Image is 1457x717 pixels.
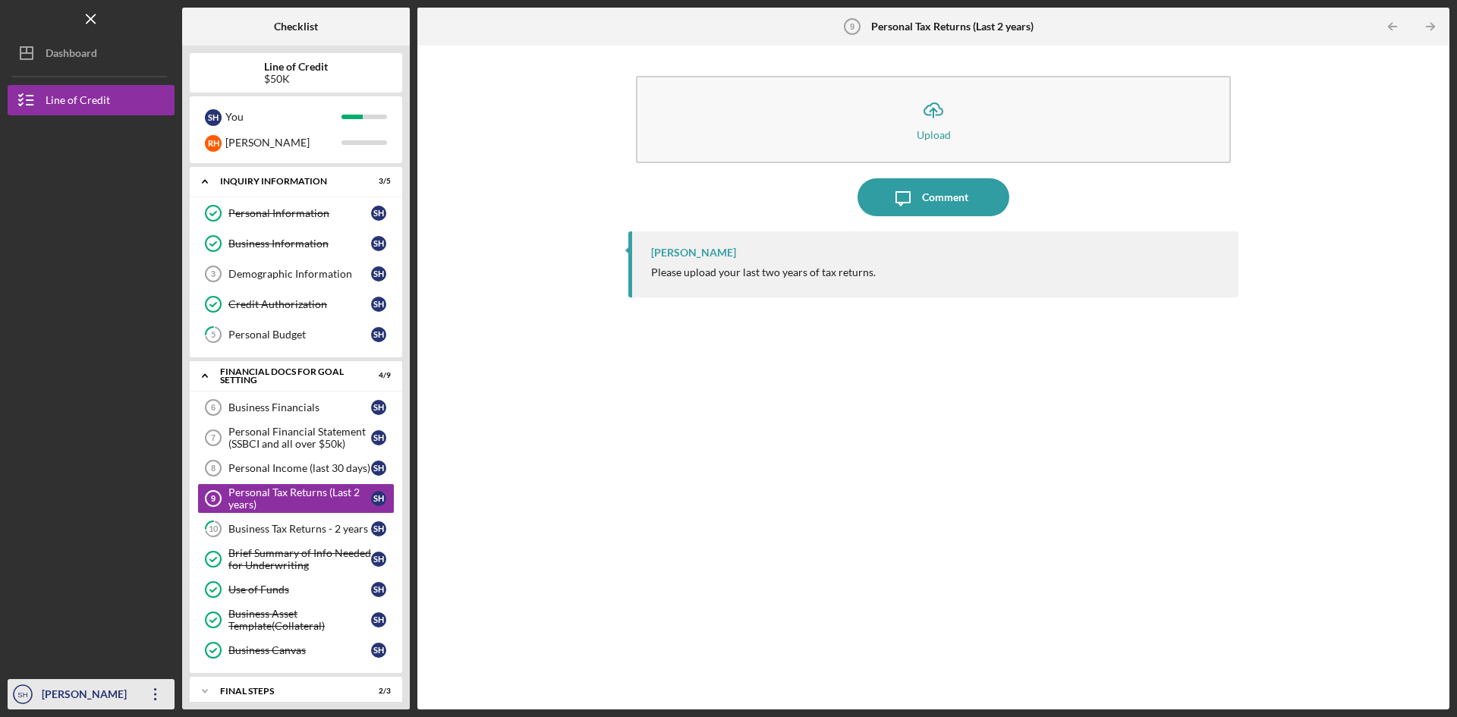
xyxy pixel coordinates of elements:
a: Business InformationSH [197,228,395,259]
div: Personal Income (last 30 days) [228,462,371,474]
tspan: 5 [211,330,216,340]
button: SH[PERSON_NAME] [8,679,175,709]
div: R H [205,135,222,152]
tspan: 8 [211,464,216,473]
div: S H [371,297,386,312]
a: 5Personal BudgetSH [197,319,395,350]
div: Financial Docs for Goal Setting [220,367,353,385]
a: 3Demographic InformationSH [197,259,395,289]
tspan: 9 [850,22,854,31]
a: Business CanvasSH [197,635,395,665]
a: 10Business Tax Returns - 2 yearsSH [197,514,395,544]
div: S H [371,491,386,506]
div: Business Asset Template(Collateral) [228,608,371,632]
div: INQUIRY INFORMATION [220,177,353,186]
div: Demographic Information [228,268,371,280]
b: Checklist [274,20,318,33]
tspan: 6 [211,403,216,412]
div: Line of Credit [46,85,110,119]
div: Brief Summary of Info Needed for Underwriting [228,547,371,571]
a: Business Asset Template(Collateral)SH [197,605,395,635]
div: S H [205,109,222,126]
a: 6Business FinancialsSH [197,392,395,423]
tspan: 10 [209,524,219,534]
a: Brief Summary of Info Needed for UnderwritingSH [197,544,395,574]
div: [PERSON_NAME] [225,130,341,156]
div: [PERSON_NAME] [38,679,137,713]
div: S H [371,206,386,221]
div: Business Canvas [228,644,371,656]
div: Personal Information [228,207,371,219]
tspan: 7 [211,433,216,442]
div: Credit Authorization [228,298,371,310]
div: S H [371,430,386,445]
a: Credit AuthorizationSH [197,289,395,319]
div: [PERSON_NAME] [651,247,736,259]
text: SH [17,690,27,699]
a: Personal InformationSH [197,198,395,228]
a: 8Personal Income (last 30 days)SH [197,453,395,483]
div: Personal Budget [228,329,371,341]
div: S H [371,266,386,281]
div: You [225,104,341,130]
div: Please upload your last two years of tax returns. [651,266,876,278]
div: Comment [922,178,968,216]
div: 2 / 3 [363,687,391,696]
div: S H [371,400,386,415]
div: Business Information [228,237,371,250]
div: Business Financials [228,401,371,414]
button: Upload [636,76,1231,163]
tspan: 3 [211,269,216,278]
div: S H [371,552,386,567]
div: S H [371,327,386,342]
div: Personal Financial Statement (SSBCI and all over $50k) [228,426,371,450]
div: Upload [917,129,951,140]
div: Business Tax Returns - 2 years [228,523,371,535]
button: Comment [858,178,1009,216]
div: FINAL STEPS [220,687,353,696]
b: Personal Tax Returns (Last 2 years) [871,20,1034,33]
div: S H [371,643,386,658]
div: Dashboard [46,38,97,72]
a: 9Personal Tax Returns (Last 2 years)SH [197,483,395,514]
div: Use of Funds [228,583,371,596]
b: Line of Credit [264,61,328,73]
div: S H [371,521,386,536]
div: $50K [264,73,328,85]
div: 4 / 9 [363,371,391,380]
button: Line of Credit [8,85,175,115]
a: 7Personal Financial Statement (SSBCI and all over $50k)SH [197,423,395,453]
div: S H [371,612,386,627]
div: Personal Tax Returns (Last 2 years) [228,486,371,511]
div: S H [371,461,386,476]
div: 3 / 5 [363,177,391,186]
tspan: 9 [211,494,216,503]
button: Dashboard [8,38,175,68]
div: S H [371,236,386,251]
a: Use of FundsSH [197,574,395,605]
div: S H [371,582,386,597]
